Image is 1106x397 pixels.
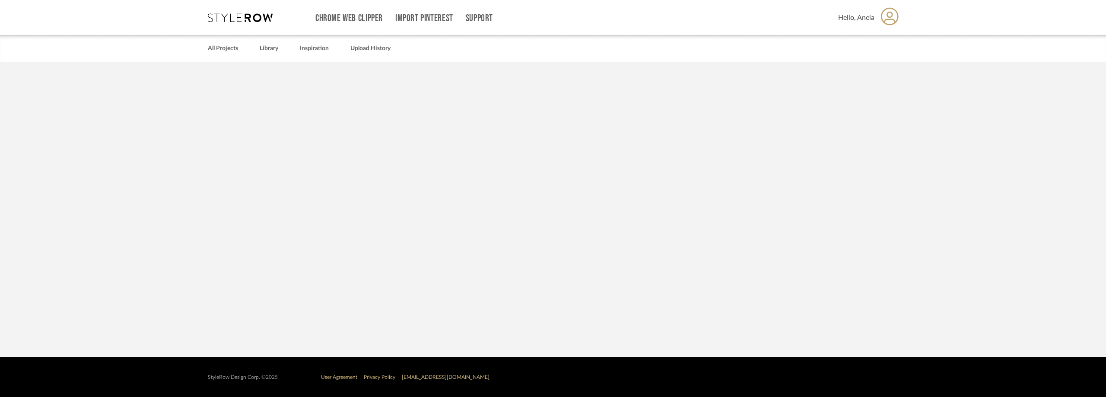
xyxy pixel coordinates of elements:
[300,43,329,54] a: Inspiration
[402,375,489,380] a: [EMAIL_ADDRESS][DOMAIN_NAME]
[364,375,395,380] a: Privacy Policy
[208,374,278,381] div: StyleRow Design Corp. ©2025
[315,15,383,22] a: Chrome Web Clipper
[466,15,493,22] a: Support
[350,43,391,54] a: Upload History
[395,15,453,22] a: Import Pinterest
[838,13,874,23] span: Hello, Anela
[260,43,278,54] a: Library
[208,43,238,54] a: All Projects
[321,375,357,380] a: User Agreement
